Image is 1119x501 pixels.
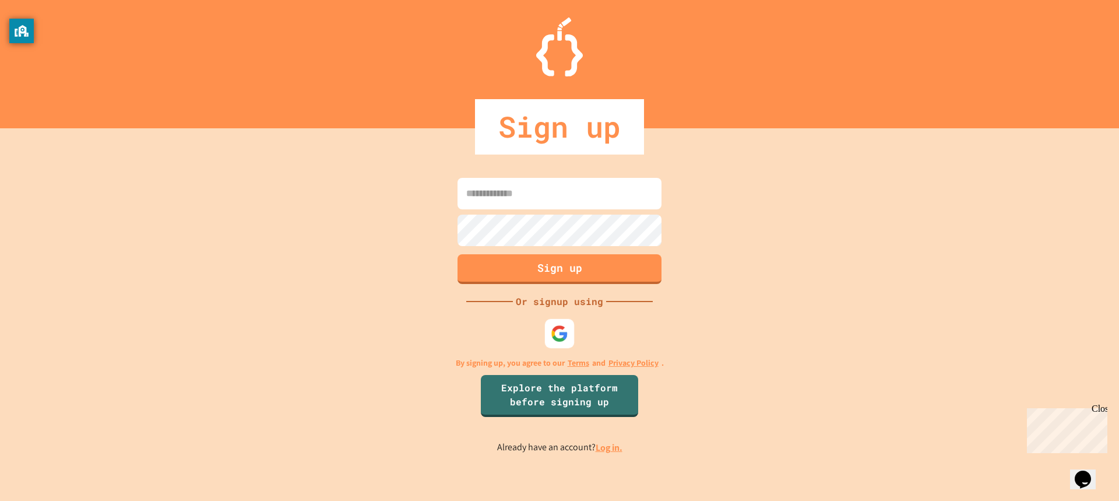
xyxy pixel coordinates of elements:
a: Privacy Policy [608,357,659,369]
div: Or signup using [513,295,606,309]
p: Already have an account? [497,440,622,455]
img: google-icon.svg [551,324,568,342]
div: Chat with us now!Close [5,5,80,74]
p: By signing up, you agree to our and . [456,357,664,369]
img: Logo.svg [536,17,583,76]
iframe: chat widget [1070,454,1107,489]
button: Sign up [458,254,661,284]
a: Terms [568,357,589,369]
iframe: chat widget [1022,404,1107,453]
div: Sign up [475,99,644,155]
a: Explore the platform before signing up [481,375,638,417]
button: privacy banner [9,19,34,43]
a: Log in. [596,442,622,454]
